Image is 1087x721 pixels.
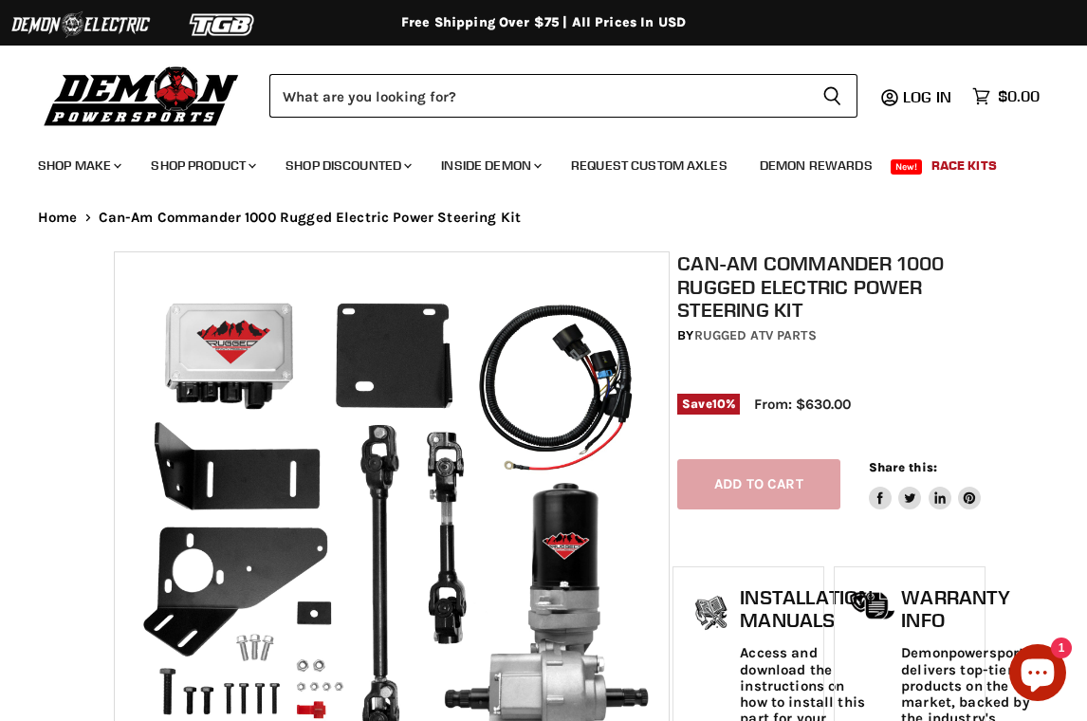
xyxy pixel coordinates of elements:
[903,87,951,106] span: Log in
[137,146,267,185] a: Shop Product
[998,87,1040,105] span: $0.00
[917,146,1011,185] a: Race Kits
[746,146,887,185] a: Demon Rewards
[427,146,553,185] a: Inside Demon
[99,210,521,226] span: Can-Am Commander 1000 Rugged Electric Power Steering Kit
[849,591,896,620] img: warranty-icon.png
[712,397,726,411] span: 10
[1004,644,1072,706] inbox-online-store-chat: Shopify online store chat
[963,83,1049,110] a: $0.00
[869,459,982,509] aside: Share this:
[38,210,78,226] a: Home
[754,396,851,413] span: From: $630.00
[557,146,742,185] a: Request Custom Axles
[271,146,423,185] a: Shop Discounted
[24,146,133,185] a: Shop Make
[869,460,937,474] span: Share this:
[269,74,857,118] form: Product
[677,394,740,415] span: Save %
[677,325,981,346] div: by
[152,7,294,43] img: TGB Logo 2
[688,591,735,638] img: install_manual-icon.png
[740,586,872,631] h1: Installation Manuals
[24,139,1035,185] ul: Main menu
[891,159,923,175] span: New!
[894,88,963,105] a: Log in
[901,586,1032,631] h1: Warranty Info
[694,327,817,343] a: Rugged ATV Parts
[9,7,152,43] img: Demon Electric Logo 2
[807,74,857,118] button: Search
[38,62,246,129] img: Demon Powersports
[677,251,981,322] h1: Can-Am Commander 1000 Rugged Electric Power Steering Kit
[269,74,807,118] input: Search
